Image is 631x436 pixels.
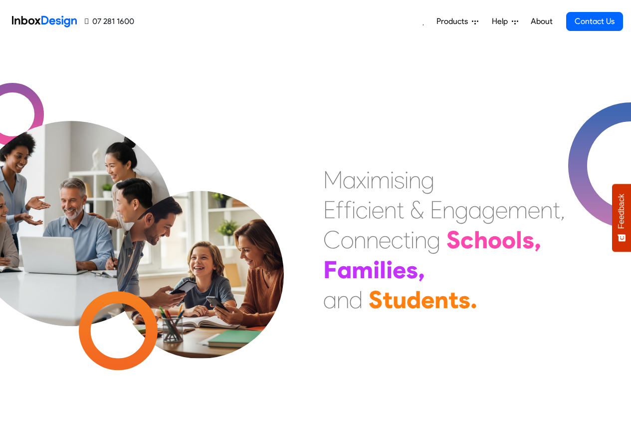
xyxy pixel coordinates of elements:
div: d [349,285,363,315]
div: i [386,255,393,285]
div: . [470,285,477,315]
div: m [352,255,373,285]
div: , [560,195,565,225]
button: Feedback - Show survey [612,184,631,252]
div: h [474,225,488,255]
div: m [508,195,528,225]
a: Help [488,11,522,31]
div: n [434,285,448,315]
div: i [390,165,394,195]
div: , [418,255,425,285]
div: Maximising Efficient & Engagement, Connecting Schools, Families, and Students. [323,165,565,315]
div: S [446,225,460,255]
div: n [442,195,455,225]
div: e [372,195,384,225]
a: About [528,11,555,31]
div: c [391,225,403,255]
a: 07 281 1600 [85,15,134,27]
div: t [553,195,560,225]
div: a [343,165,356,195]
div: g [482,195,495,225]
div: n [409,165,421,195]
div: , [534,225,541,255]
div: n [337,285,349,315]
div: m [370,165,390,195]
div: e [421,285,434,315]
div: a [337,255,352,285]
div: o [502,225,516,255]
div: f [344,195,352,225]
div: a [323,285,337,315]
div: e [495,195,508,225]
span: Products [436,15,472,27]
div: S [369,285,383,315]
div: s [458,285,470,315]
div: g [455,195,468,225]
div: e [379,225,391,255]
div: u [393,285,407,315]
div: i [411,225,415,255]
div: E [430,195,442,225]
div: a [468,195,482,225]
div: e [393,255,406,285]
div: n [540,195,553,225]
a: Products [432,11,482,31]
div: t [383,285,393,315]
span: Feedback [617,194,626,229]
div: n [366,225,379,255]
div: i [352,195,356,225]
div: c [460,225,474,255]
div: i [368,195,372,225]
div: n [384,195,397,225]
div: t [448,285,458,315]
div: F [323,255,337,285]
div: g [421,165,434,195]
div: f [336,195,344,225]
div: s [406,255,418,285]
div: s [522,225,534,255]
div: i [373,255,380,285]
div: s [394,165,405,195]
div: o [341,225,354,255]
div: C [323,225,341,255]
div: c [356,195,368,225]
div: n [354,225,366,255]
a: Contact Us [566,12,623,31]
div: l [516,225,522,255]
img: parents_with_child.png [96,149,305,359]
div: i [366,165,370,195]
div: l [380,255,386,285]
div: o [488,225,502,255]
div: d [407,285,421,315]
div: n [415,225,427,255]
div: & [410,195,424,225]
div: t [403,225,411,255]
div: g [427,225,440,255]
span: Help [492,15,512,27]
div: E [323,195,336,225]
div: x [356,165,366,195]
div: M [323,165,343,195]
div: i [405,165,409,195]
div: e [528,195,540,225]
div: t [397,195,404,225]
